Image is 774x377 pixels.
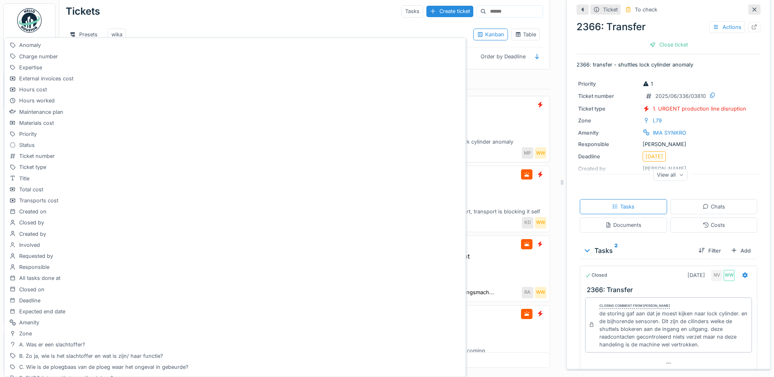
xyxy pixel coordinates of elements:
div: Create ticket [426,6,473,17]
div: Involved [6,240,464,251]
div: WW [535,217,546,228]
div: Close ticket [646,39,691,50]
div: Maintenance plan [6,106,464,118]
div: Total cost [6,184,464,195]
div: MP [522,147,533,159]
div: Deadline [578,153,639,160]
div: Status [6,140,464,151]
div: Tasks [612,203,634,211]
div: Machine doesn’t want to start, transport is blocking it self [394,208,546,215]
div: Filter [695,245,724,256]
div: Ticket type [578,105,639,113]
div: Zone [578,117,639,124]
div: Priority [578,80,639,88]
div: NV [711,270,723,281]
div: The glue of racupack is not coming Is the down part behind of the boxes [394,347,546,362]
div: Ticket [603,6,618,13]
div: Closing comment from [PERSON_NAME] [599,303,670,309]
div: Closed [585,272,607,279]
div: wika [111,31,122,38]
sup: 2 [614,246,618,255]
div: Table [515,31,536,38]
div: Ticket number [578,92,639,100]
div: Created on [6,206,464,217]
div: Requested by [6,251,464,262]
div: Kanban [477,31,504,38]
div: 2366: transfer - shuttles lock cylinder anomaly [394,138,546,146]
div: To check [394,76,547,86]
div: Hours cost [6,84,464,95]
div: 2366: Transfer [577,20,761,34]
div: [DATE] [645,153,663,160]
h3: Riem voor foli roll kapot [394,253,546,260]
h3: Glue of racupack [394,322,546,330]
div: Tickets [66,1,100,22]
div: To check [635,6,657,13]
div: KD [522,217,533,228]
div: Anomaly [6,40,464,51]
div: Riem voor foli roll kapot [394,277,546,285]
div: Priority [6,129,464,140]
div: Amenity [6,317,464,328]
div: External invoices cost [6,73,464,84]
div: Add [727,245,754,256]
div: WW [535,287,546,298]
div: L79 [653,117,662,124]
div: A. Was er een slachtoffer? [6,339,464,350]
p: 2366: transfer - shuttles lock cylinder anomaly [577,61,761,69]
h3: 2366: Transfer [587,286,754,294]
div: View all [653,169,688,181]
div: Costs [703,221,725,229]
div: Documents [605,221,641,229]
div: 1. URGENT production line disruption [653,105,746,113]
h3: Track shuttle error [394,183,546,191]
div: IMA SYNKRO [653,129,686,137]
div: Ticket number [6,151,464,162]
h3: 2366: Transfer [394,113,546,121]
div: Closed on [6,284,464,295]
div: WW [723,270,735,281]
div: C. Wie is de ploegbaas van de ploeg waar het ongeval in gebeurde? [6,361,464,373]
div: Ticket type [6,162,464,173]
div: Created by [6,228,464,240]
div: Transports cost [6,195,464,206]
div: Tasks [401,5,423,17]
div: All tasks done at [6,273,464,284]
div: Responsible [6,262,464,273]
div: 2025/06/336/03810 [655,92,706,100]
div: Chats [703,203,725,211]
div: Actions [709,21,745,33]
div: Expertise [6,62,464,73]
div: Title [6,173,464,184]
div: B. Zo ja, wie is het slachtoffer en wat is zijn/ haar functie? [6,350,464,361]
div: de storing gaf aan dat je moest kijken naar lock cylinder. en de bijhorende sensoren. Dit zijn de... [599,310,748,349]
div: Charge number [6,51,464,62]
div: Responsible [578,140,639,148]
div: WW [535,147,546,159]
div: [DATE] [688,271,705,279]
div: Deadline [6,295,464,306]
div: RA [522,287,533,298]
div: Materials cost [6,118,464,129]
div: Presets [66,29,101,40]
div: 1 [643,80,653,88]
div: Amenity [578,129,639,137]
div: Hours worked [6,95,464,106]
div: Expected end date [6,306,464,317]
div: Zone [6,328,464,339]
div: [PERSON_NAME] [578,140,759,148]
div: Order by Deadline [477,51,529,62]
div: Closed by [6,217,464,228]
img: Badge_color-CXgf-gQk.svg [17,8,42,33]
div: Tasks [583,246,692,255]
